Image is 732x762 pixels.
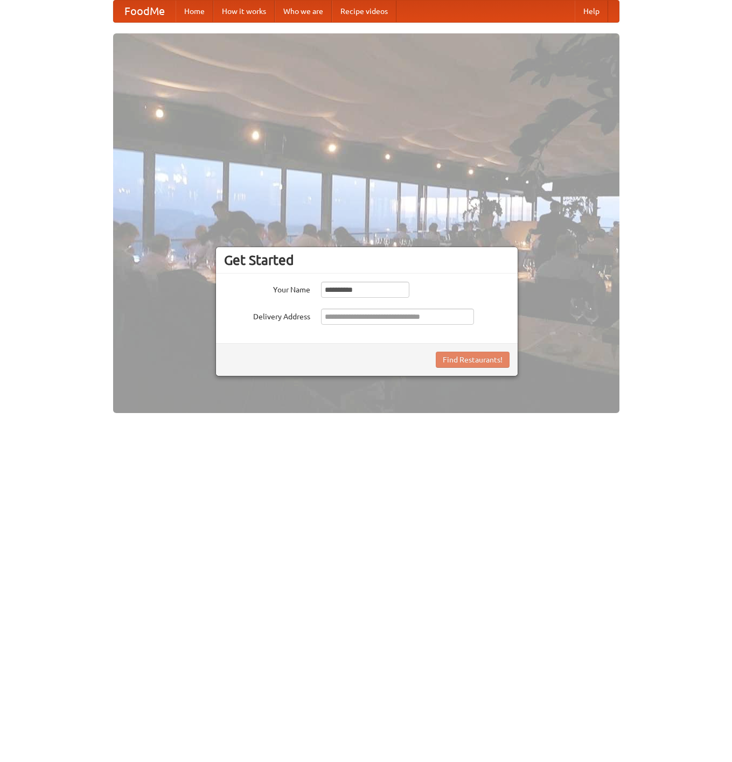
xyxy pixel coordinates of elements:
[224,282,310,295] label: Your Name
[575,1,608,22] a: Help
[332,1,396,22] a: Recipe videos
[436,352,510,368] button: Find Restaurants!
[176,1,213,22] a: Home
[224,309,310,322] label: Delivery Address
[213,1,275,22] a: How it works
[275,1,332,22] a: Who we are
[224,252,510,268] h3: Get Started
[114,1,176,22] a: FoodMe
